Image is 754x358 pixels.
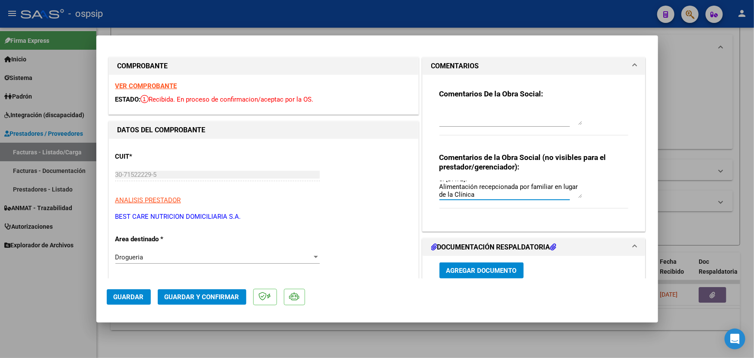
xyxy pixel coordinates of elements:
[431,61,479,71] h1: COMENTARIOS
[439,262,524,278] button: Agregar Documento
[439,153,606,171] strong: Comentarios de la Obra Social (no visibles para el prestador/gerenciador):
[423,239,646,256] mat-expansion-panel-header: DOCUMENTACIÓN RESPALDATORIA
[115,212,412,222] p: BEST CARE NUTRICION DOMICILIARIA S.A.
[115,96,141,103] span: ESTADO:
[141,96,314,103] span: Recibida. En proceso de confirmacion/aceptac por la OS.
[107,289,151,305] button: Guardar
[115,152,204,162] p: CUIT
[423,75,646,231] div: COMENTARIOS
[158,289,246,305] button: Guardar y Confirmar
[423,58,646,75] mat-expansion-panel-header: COMENTARIOS
[115,278,204,288] p: Facturado por orden de
[115,234,204,244] p: Area destinado *
[115,196,181,204] span: ANALISIS PRESTADOR
[439,89,544,98] strong: Comentarios De la Obra Social:
[118,126,206,134] strong: DATOS DEL COMPROBANTE
[118,62,168,70] strong: COMPROBANTE
[725,329,745,349] div: Open Intercom Messenger
[431,242,557,253] h1: DOCUMENTACIÓN RESPALDATORIA
[165,293,239,301] span: Guardar y Confirmar
[114,293,144,301] span: Guardar
[115,82,177,90] a: VER COMPROBANTE
[446,267,517,275] span: Agregar Documento
[115,253,143,261] span: Drogueria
